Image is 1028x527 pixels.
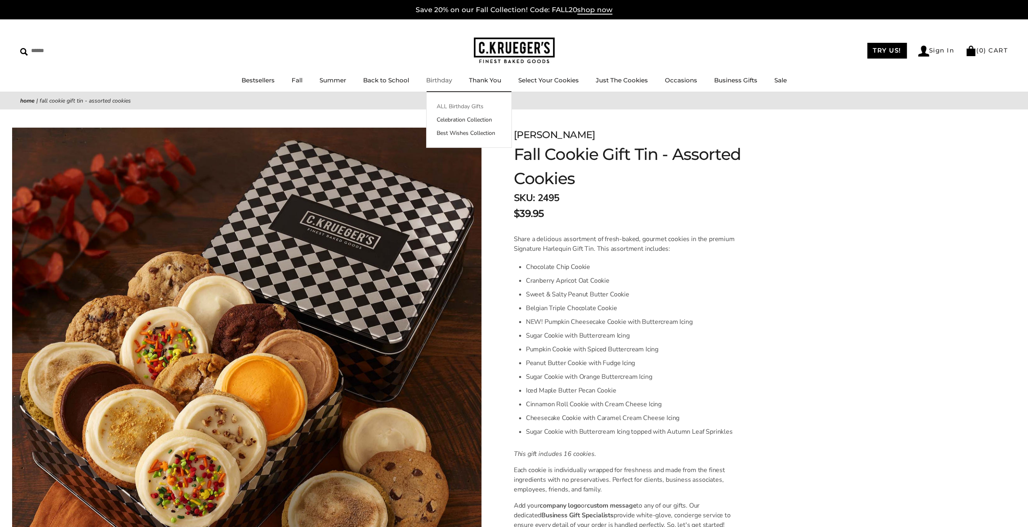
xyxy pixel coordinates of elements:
b: Business Gift Specialists [541,511,614,520]
li: Pumpkin Cookie with Spiced Buttercream Icing [526,342,735,356]
a: Fall [292,76,303,84]
img: Search [20,48,28,56]
strong: SKU: [514,191,535,204]
a: (0) CART [965,46,1008,54]
a: ALL Birthday Gifts [427,102,511,111]
b: custom message [587,501,637,510]
a: Sign In [918,46,954,57]
span: shop now [577,6,612,15]
a: Summer [320,76,346,84]
li: Cinnamon Roll Cookie with Cream Cheese Icing [526,397,735,411]
li: Peanut Butter Cookie with Fudge Icing [526,356,735,370]
li: Iced Maple Butter Pecan Cookie [526,384,735,397]
span: $39.95 [514,206,544,221]
li: Chocolate Chip Cookie [526,260,735,274]
span: 2495 [537,191,559,204]
div: [PERSON_NAME] [514,128,772,142]
a: Celebration Collection [427,115,511,124]
li: Sugar Cookie with Orange Buttercream Icing [526,370,735,384]
li: Belgian Triple Chocolate Cookie [526,301,735,315]
a: Thank You [469,76,501,84]
a: Business Gifts [714,76,757,84]
i: This gift includes 16 cookies. [514,449,596,458]
span: 0 [979,46,984,54]
li: Sugar Cookie with Buttercream Icing topped with Autumn Leaf Sprinkles [526,425,735,439]
a: Occasions [665,76,697,84]
a: Save 20% on our Fall Collection! Code: FALL20shop now [416,6,612,15]
li: Sugar Cookie with Buttercream Icing [526,329,735,342]
a: Back to School [363,76,409,84]
li: Cheesecake Cookie with Caramel Cream Cheese Icing [526,411,735,425]
p: Each cookie is individually wrapped for freshness and made from the finest ingredients with no pr... [514,465,735,494]
input: Search [20,44,116,57]
p: Share a delicious assortment of fresh-baked, gourmet cookies in the premium Signature Harlequin G... [514,234,735,254]
a: Home [20,97,35,105]
li: Cranberry Apricot Oat Cookie [526,274,735,288]
a: Sale [774,76,787,84]
nav: breadcrumbs [20,96,1008,105]
li: Sweet & Salty Peanut Butter Cookie [526,288,735,301]
img: C.KRUEGER'S [474,38,555,64]
span: Fall Cookie Gift Tin - Assorted Cookies [40,97,131,105]
a: Best Wishes Collection [427,129,511,137]
a: Select Your Cookies [518,76,579,84]
li: NEW! Pumpkin Cheesecake Cookie with Buttercream Icing [526,315,735,329]
a: Just The Cookies [596,76,648,84]
span: | [36,97,38,105]
b: company logo [540,501,581,510]
a: TRY US! [867,43,907,59]
a: Bestsellers [242,76,275,84]
a: Birthday [426,76,452,84]
img: Account [918,46,929,57]
h1: Fall Cookie Gift Tin - Assorted Cookies [514,142,772,191]
img: Bag [965,46,976,56]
